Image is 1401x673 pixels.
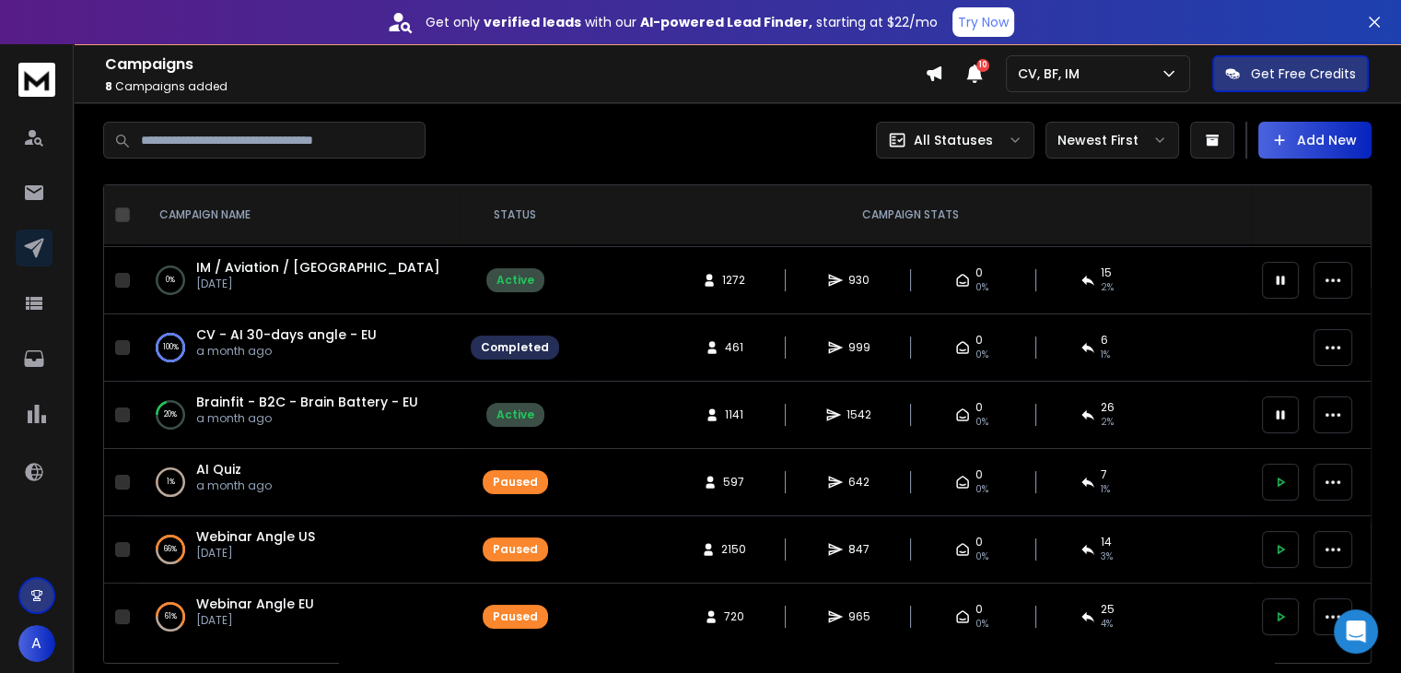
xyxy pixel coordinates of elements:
[1334,609,1378,654] div: Open Intercom Messenger
[460,185,570,245] th: STATUS
[848,475,870,490] span: 642
[196,344,377,359] p: a month ago
[570,185,1251,245] th: CAMPAIGN STATS
[848,542,870,557] span: 847
[196,277,440,291] p: [DATE]
[167,473,175,491] p: 1 %
[166,271,175,289] p: 0 %
[724,609,744,624] span: 720
[975,549,988,564] span: 0%
[196,393,418,411] a: Brainfit - B2C - Brain Battery - EU
[196,546,315,561] p: [DATE]
[484,13,581,31] strong: verified leads
[1101,348,1110,362] span: 1 %
[725,407,743,422] span: 1141
[496,273,534,288] div: Active
[196,478,272,493] p: a month ago
[164,406,177,424] p: 20 %
[846,407,871,422] span: 1542
[493,542,538,557] div: Paused
[722,273,745,288] span: 1272
[848,273,870,288] span: 930
[137,449,460,516] td: 1%AI Quiza month ago
[975,266,983,280] span: 0
[1212,55,1369,92] button: Get Free Credits
[196,613,314,628] p: [DATE]
[105,78,112,94] span: 8
[196,258,440,277] a: IM / Aviation / [GEOGRAPHIC_DATA]
[725,340,743,355] span: 461
[721,542,746,557] span: 2150
[1258,122,1372,159] button: Add New
[1101,617,1113,632] span: 4 %
[1101,400,1115,415] span: 26
[975,482,988,497] span: 0%
[975,348,988,362] span: 0%
[1101,482,1110,497] span: 1 %
[1101,415,1114,430] span: 2 %
[18,625,55,662] button: A
[975,400,983,415] span: 0
[105,79,925,94] p: Campaigns added
[137,516,460,584] td: 66%Webinar Angle US[DATE]
[1101,280,1114,295] span: 2 %
[1101,602,1115,617] span: 25
[496,407,534,422] div: Active
[137,382,460,449] td: 20%Brainfit - B2C - Brain Battery - EUa month ago
[975,467,983,482] span: 0
[18,63,55,97] img: logo
[196,460,241,478] a: AI Quiz
[426,13,938,31] p: Get only with our starting at $22/mo
[481,340,549,355] div: Completed
[1251,65,1356,83] p: Get Free Credits
[975,415,988,430] span: 0%
[196,325,377,344] a: CV - AI 30-days angle - EU
[640,13,812,31] strong: AI-powered Lead Finder,
[975,617,988,632] span: 0%
[1101,467,1107,482] span: 7
[1101,266,1112,280] span: 15
[975,333,983,348] span: 0
[493,609,538,624] div: Paused
[848,340,870,355] span: 999
[1101,535,1112,549] span: 14
[196,595,314,613] a: Webinar Angle EU
[723,475,744,490] span: 597
[975,535,983,549] span: 0
[958,13,1009,31] p: Try Now
[975,602,983,617] span: 0
[105,53,925,76] h1: Campaigns
[975,280,988,295] span: 0%
[1101,333,1108,348] span: 6
[165,608,177,626] p: 61 %
[137,314,460,382] td: 100%CV - AI 30-days angle - EUa month ago
[137,247,460,314] td: 0%IM / Aviation / [GEOGRAPHIC_DATA][DATE]
[493,475,538,490] div: Paused
[164,540,177,559] p: 66 %
[1018,65,1087,83] p: CV, BF, IM
[196,411,418,426] p: a month ago
[163,338,179,357] p: 100 %
[1101,549,1113,564] span: 3 %
[1045,122,1179,159] button: Newest First
[196,527,315,546] a: Webinar Angle US
[914,131,993,149] p: All Statuses
[137,185,460,245] th: CAMPAIGN NAME
[848,609,870,624] span: 965
[952,7,1014,37] button: Try Now
[137,584,460,651] td: 61%Webinar Angle EU[DATE]
[976,59,989,72] span: 10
